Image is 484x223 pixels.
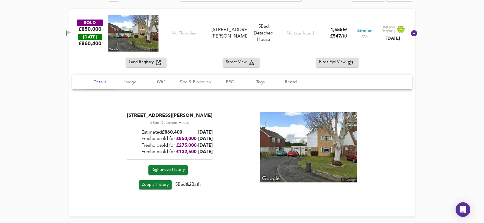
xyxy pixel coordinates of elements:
[69,9,415,58] div: SOLD£850,000 [DATE]£860,400No Floorplan[STREET_ADDRESS][PERSON_NAME]5Bed Detached HouseNo tags fo...
[162,130,182,135] span: £ 860,400
[456,202,470,217] div: Open Intercom Messenger
[127,149,213,156] div: Freehold sold for -
[77,20,103,26] div: SOLD
[410,30,418,37] svg: Show Details
[176,137,197,142] span: £ 850,000
[250,23,277,43] div: 5 Bed Detached House
[319,59,348,66] span: Birds-Eye View
[119,78,142,86] span: Image
[88,78,111,86] span: Details
[330,28,343,32] span: 1,555
[127,112,213,119] div: [STREET_ADDRESS][PERSON_NAME]
[126,58,166,67] button: Land Registry
[127,129,213,136] div: Estimated
[260,112,357,182] img: streetview
[127,142,213,149] div: Freehold sold for -
[151,167,184,174] span: Rightmove History
[212,27,247,40] div: [STREET_ADDRESS][PERSON_NAME]
[129,59,156,66] span: Land Registry
[198,137,213,142] span: [DATE]
[139,180,172,190] a: Zoopla History
[198,150,213,155] span: [DATE]
[127,180,213,192] div: 5 Bed & 2 Bath
[341,34,347,38] span: / ft²
[172,31,196,36] span: No Floorplan
[381,35,405,41] div: [DATE]
[226,59,249,66] span: Street View
[198,143,213,148] span: [DATE]
[287,31,314,36] div: No tags found
[343,28,347,32] span: ft²
[176,150,197,155] span: £ 132,500
[249,78,272,86] span: Tags
[127,136,213,142] div: Freehold sold for -
[142,182,169,189] span: Zoopla History
[78,26,101,33] div: £850,000
[198,130,213,135] b: [DATE]
[361,34,368,39] span: 77 %
[279,78,303,86] span: Rental
[149,78,173,86] span: £/ft²
[108,15,158,52] img: streetview
[69,58,415,216] div: SOLD£850,000 [DATE]£860,400No Floorplan[STREET_ADDRESS][PERSON_NAME]5Bed Detached HouseNo tags fo...
[78,40,101,47] span: £ 860,400
[148,165,187,175] a: Rightmove History
[357,28,372,34] span: Similar
[78,34,102,40] div: [DATE]
[223,58,260,67] button: Street View
[127,120,213,126] div: 5 Bed Detached House
[330,34,347,39] span: £ 547
[180,78,211,86] span: Size & Floorplan
[381,25,405,33] img: Land Registry
[176,143,197,148] span: £ 275,000
[218,78,242,86] span: EPC
[316,58,358,67] button: Birds-Eye View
